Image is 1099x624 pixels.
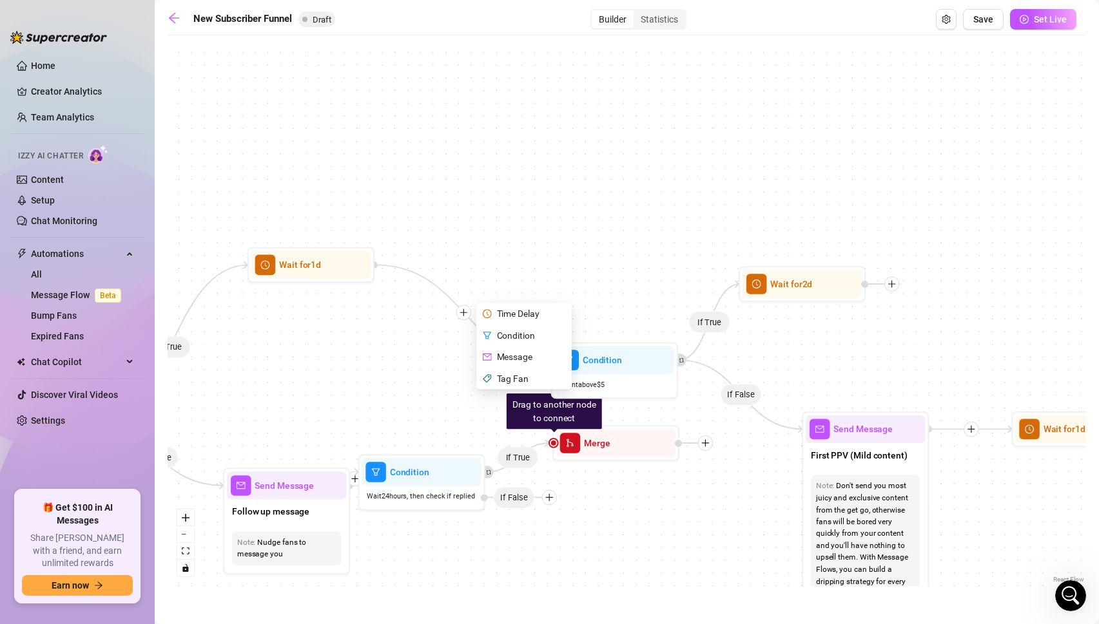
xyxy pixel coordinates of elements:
[22,575,133,596] button: Earn nowarrow-right
[18,150,83,162] span: Izzy AI Chatter
[483,469,492,475] span: retweet
[10,187,211,328] div: Hi there, please share the fan’s username ID, the name of the bundle [PERSON_NAME] sent, and the ...
[967,424,976,433] span: plus
[231,475,251,496] span: mail
[31,269,42,279] a: All
[479,325,572,346] div: Condition
[31,310,77,321] a: Bump Fans
[41,422,51,432] button: Emoji picker
[88,145,108,164] img: AI Chatter
[177,509,194,526] button: zoom in
[545,493,554,502] span: plus
[31,195,55,205] a: Setup
[177,526,194,543] button: zoom out
[1020,15,1029,24] span: play-circle
[584,436,610,450] span: Merge
[483,352,492,361] span: mail
[739,266,866,301] div: clock-circleWait for2d
[811,448,908,462] span: First PPV (Mild content)
[17,249,27,259] span: thunderbolt
[52,580,89,591] span: Earn now
[31,216,97,226] a: Chat Monitoring
[559,379,604,390] span: Spent above $ 5
[559,350,579,370] span: filter
[583,353,622,367] span: Condition
[193,13,292,24] strong: New Subscriber Funnel
[21,194,201,321] div: Hi there, please share the fan’s username ID, the name of the bundle [PERSON_NAME] sent, and the ...
[91,265,249,429] g: Edge from fafa4a40-c2a5-4d97-bea9-e86bdc2e3dd7 to 74dcf08c-ebf3-45a8-980e-bcfb168e5457
[493,486,534,509] span: If False
[31,290,126,300] a: Message FlowBeta
[1053,576,1084,583] a: React Flow attribution
[57,346,237,397] div: The fan's username is @pav3inaz and the name of the bundle is Bathtub Jerking. The date is [DATE]...
[936,9,957,30] button: Open Exit Rules
[486,443,550,472] g: Edge from 7513ca83-4815-4981-8048-2660d03dc8e4 to 7d2864e5-1ec4-4a8c-8fa0-6238a777180e
[351,475,360,484] span: plus
[351,472,359,486] g: Edge from a6dfedf9-ba65-4b72-8f37-e1bfbae51f59 to 7513ca83-4815-4981-8048-2660d03dc8e4
[31,390,118,400] a: Discover Viral Videos
[17,357,25,366] img: Chat Copilot
[10,187,248,339] div: Ella says…
[232,505,309,519] span: Follow up message
[22,532,133,570] span: Share [PERSON_NAME] with a friend, and earn unlimited rewards
[679,284,740,360] g: Edge from 9a8cfe6d-8f5e-4dbf-8e9a-4e93f5049d4c to d93a70fb-2929-4213-9925-ae8eb797e1e6
[63,16,120,29] p: Active 5h ago
[676,357,685,363] span: retweet
[11,382,247,417] textarea: Message…
[31,415,65,426] a: Settings
[479,346,572,368] div: Message
[963,9,1004,30] button: Save Flow
[358,454,485,511] div: filterConditionWait24hours, then check if repliedIf False
[31,243,122,264] span: Automations
[46,339,248,404] div: The fan's username is @pav3inaz and the name of the bundle is Bathtub Jerking. The date is [DATE]...
[942,15,951,24] span: setting
[55,161,128,170] b: [PERSON_NAME]
[313,15,331,24] span: Draft
[31,331,84,341] a: Expired Fans
[479,303,572,325] div: Time Delay
[483,331,492,340] span: filter
[10,140,248,157] div: [DATE]
[226,5,249,28] div: Close
[1019,419,1040,440] span: clock-circle
[37,7,57,28] img: Profile image for Ella
[592,10,634,28] div: Builder
[1055,580,1086,611] iframe: Intercom live chat
[223,468,350,574] div: mailSend MessageFollow up messageNote:Nudge fans to message you
[168,12,180,24] span: arrow-left
[552,425,679,460] div: Drag to another node to connectmergeMerge
[701,439,710,448] span: plus
[8,5,33,30] button: go back
[560,433,581,453] span: merge
[221,417,242,437] button: Send a message…
[202,5,226,30] button: Home
[177,543,194,560] button: fit view
[10,157,248,187] div: Ella says…
[177,509,194,576] div: React Flow controls
[551,343,678,399] div: filterConditionSpentabove$5
[255,255,276,276] span: clock-circle
[810,419,830,440] span: mail
[177,560,194,576] button: toggle interactivity
[10,339,248,415] div: pinpoint says…
[888,279,897,288] span: plus
[365,462,386,482] span: filter
[483,374,492,383] span: tag
[22,502,133,527] span: 🎁 Get $100 in AI Messages
[590,9,686,30] div: segmented control
[31,81,134,102] a: Creator Analytics
[31,112,94,122] a: Team Analytics
[95,288,121,303] span: Beta
[20,422,30,432] button: Upload attachment
[375,265,552,360] g: Edge from 74dcf08c-ebf3-45a8-980e-bcfb168e5457 to 9a8cfe6d-8f5e-4dbf-8e9a-4e93f5049d4c
[479,368,572,390] div: Tag Fan
[31,352,122,372] span: Chat Copilot
[1034,14,1067,24] span: Set Live
[390,465,429,479] span: Condition
[1044,422,1085,437] span: Wait for 1d
[746,274,767,294] span: clock-circle
[168,12,187,27] a: arrow-left
[679,360,803,429] g: Edge from 9a8cfe6d-8f5e-4dbf-8e9a-4e93f5049d4c to fc3fceec-0d9f-4ae0-a7d2-39630be377f6
[459,308,468,317] span: plus
[237,536,336,560] div: Nudge fans to message you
